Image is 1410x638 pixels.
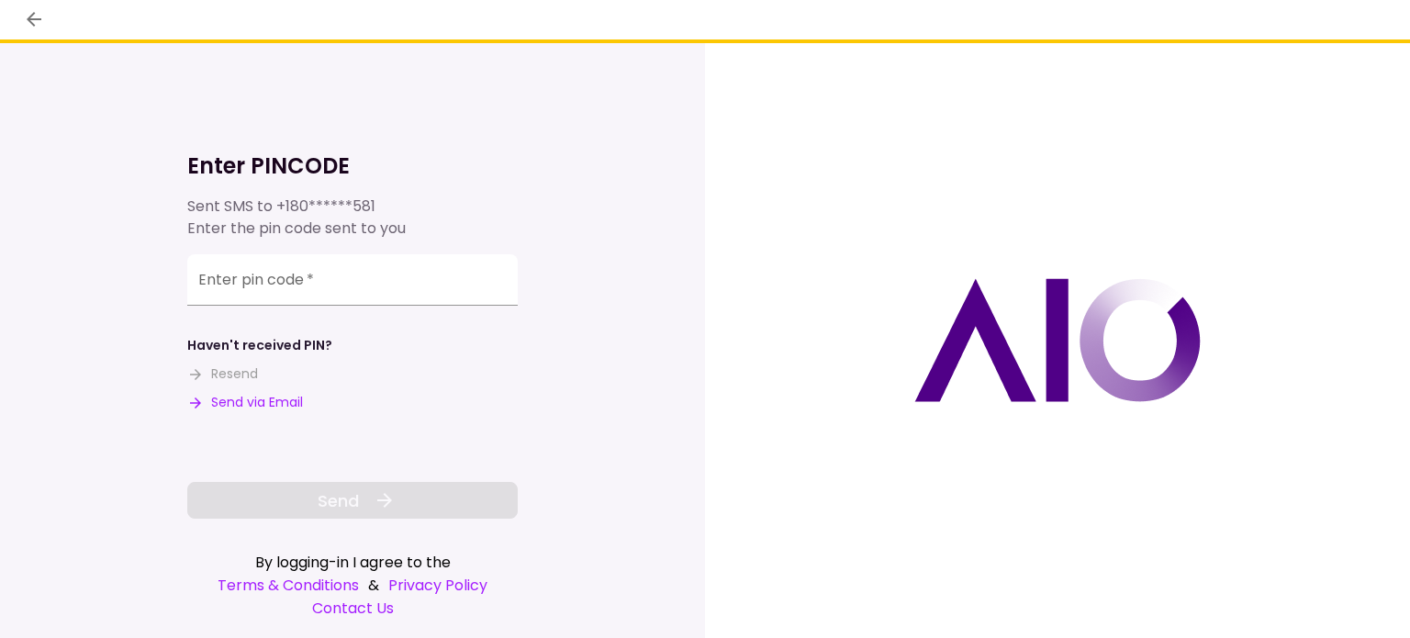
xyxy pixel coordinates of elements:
a: Terms & Conditions [218,574,359,597]
button: Send via Email [187,393,303,412]
h1: Enter PINCODE [187,151,518,181]
a: Contact Us [187,597,518,620]
div: Haven't received PIN? [187,336,332,355]
div: & [187,574,518,597]
div: Sent SMS to Enter the pin code sent to you [187,196,518,240]
a: Privacy Policy [388,574,487,597]
span: Send [318,488,359,513]
img: AIO logo [914,278,1201,402]
button: Resend [187,364,258,384]
div: By logging-in I agree to the [187,551,518,574]
button: back [18,4,50,35]
button: Send [187,482,518,519]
